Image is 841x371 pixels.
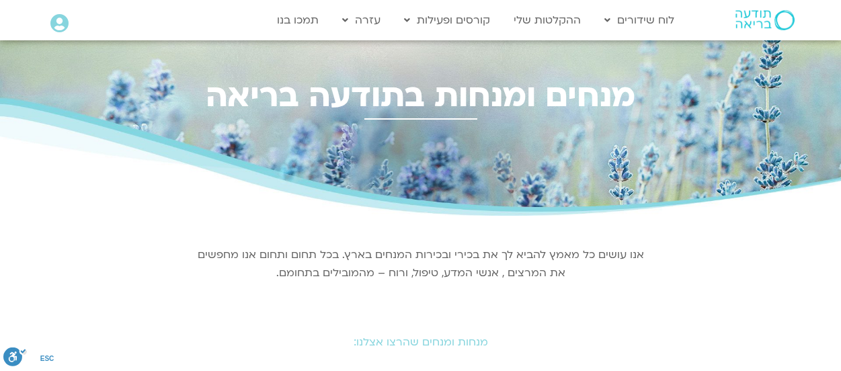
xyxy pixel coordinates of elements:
[735,10,795,30] img: תודעה בריאה
[196,246,646,282] p: אנו עושים כל מאמץ להביא לך את בכירי ובכירות המנחים בארץ. בכל תחום ותחום אנו מחפשים את המרצים , אנ...
[44,336,797,348] h2: מנחות ומנחים שהרצו אצלנו:
[507,7,588,33] a: ההקלטות שלי
[598,7,681,33] a: לוח שידורים
[270,7,325,33] a: תמכו בנו
[397,7,497,33] a: קורסים ופעילות
[44,77,797,114] h2: מנחים ומנחות בתודעה בריאה
[335,7,387,33] a: עזרה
